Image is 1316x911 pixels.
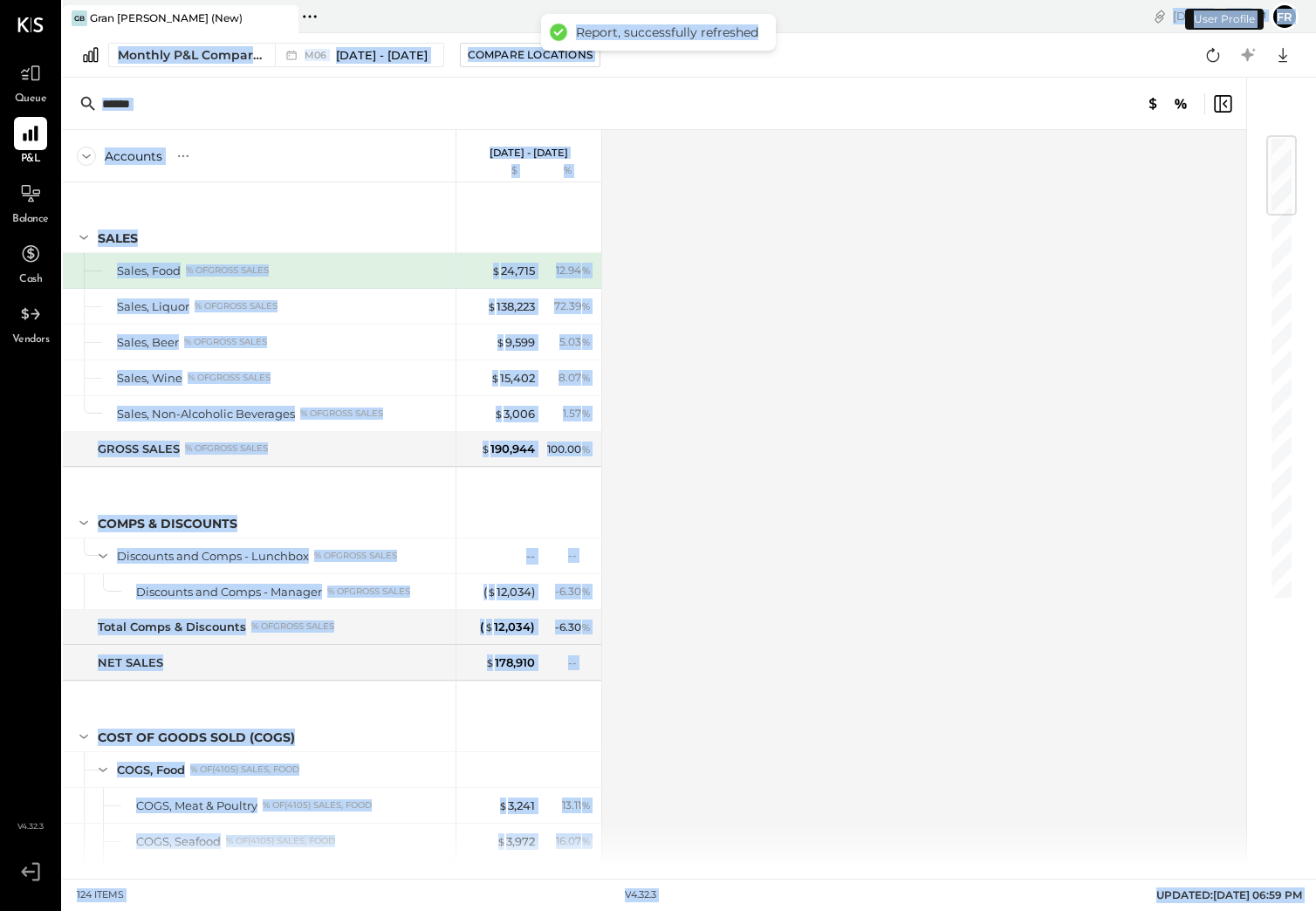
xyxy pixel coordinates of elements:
span: % [581,798,591,812]
span: Queue [15,92,47,107]
div: COST OF GOODS SOLD (COGS) [98,729,295,746]
div: Total Comps & Discounts [98,619,246,635]
div: $ [465,164,535,178]
div: Sales, Wine [117,370,182,387]
span: Balance [12,212,49,228]
div: Sales, Food [117,263,181,279]
span: [DATE] - [DATE] [336,47,428,64]
span: $ [496,335,505,349]
a: Queue [1,57,60,107]
div: -- [568,548,591,563]
div: GB [72,10,87,26]
div: -- [526,548,535,565]
div: 124 items [77,888,124,902]
button: Monthly P&L Comparison M06[DATE] - [DATE] [108,43,444,67]
div: Discounts and Comps - Manager [136,584,322,600]
div: 13.11 [562,798,591,813]
span: $ [481,442,490,455]
div: - 6.30 [555,620,591,635]
span: % [581,620,591,634]
div: 138,223 [487,298,535,315]
span: % [581,442,591,455]
div: COGS, Seafood [136,833,221,850]
div: SALES [98,229,138,247]
div: 3,241 [498,798,535,814]
div: 3,972 [497,833,535,850]
span: P&L [21,152,41,168]
div: 5.03 [559,334,591,350]
div: % of GROSS SALES [184,336,267,348]
span: % [581,334,591,348]
div: ( 12,034 ) [483,584,535,600]
div: % of GROSS SALES [300,408,383,420]
div: % of (4105) Sales, Food [263,799,372,812]
div: Comps & Discounts [98,515,237,532]
div: % of (4105) Sales, Food [226,835,335,847]
span: $ [487,585,497,599]
div: % of GROSS SALES [186,264,269,277]
div: copy link [1151,7,1169,25]
div: 178,910 [485,654,535,671]
div: 12.94 [556,263,591,278]
a: Cash [1,237,60,288]
span: UPDATED: [DATE] 06:59 PM [1156,888,1302,901]
div: % of GROSS SALES [251,620,334,633]
div: 15,402 [490,370,535,387]
div: % [539,164,596,178]
span: $ [490,371,500,385]
div: v 4.32.3 [625,888,656,902]
span: % [581,833,591,847]
div: Accounts [105,147,162,165]
div: Compare Locations [468,47,593,62]
div: % of GROSS SALES [188,372,271,384]
span: $ [497,834,506,848]
span: % [581,263,591,277]
div: Sales, Liquor [117,298,189,315]
div: % of GROSS SALES [314,550,397,562]
div: Sales, Non-Alcoholic Beverages [117,406,295,422]
span: $ [484,620,494,634]
span: Cash [19,272,42,288]
button: Compare Locations [460,43,600,67]
p: [DATE] - [DATE] [490,147,568,159]
span: % [581,406,591,420]
button: Fr [1271,3,1299,31]
a: Vendors [1,298,60,348]
span: $ [485,655,495,669]
div: -- [568,655,591,670]
div: % of GROSS SALES [185,442,268,455]
div: 3,006 [494,406,535,422]
div: - 6.30 [555,584,591,599]
div: Discounts and Comps - Lunchbox [117,548,309,565]
div: NET SALES [98,654,163,671]
div: User Profile [1185,9,1264,30]
a: Balance [1,177,60,228]
div: Monthly P&L Comparison [118,46,264,64]
div: ( 12,034 ) [480,619,535,635]
span: $ [491,264,501,277]
div: % of (4105) Sales, Food [190,764,299,776]
span: % [581,298,591,312]
div: 190,944 [481,441,535,457]
div: 72.39 [554,298,591,314]
div: 9,599 [496,334,535,351]
div: 16.07 [556,833,591,849]
span: % [581,584,591,598]
span: Vendors [12,332,50,348]
div: 24,715 [491,263,535,279]
div: GROSS SALES [98,441,180,457]
div: % of GROSS SALES [327,586,410,598]
div: COGS, Meat & Poultry [136,798,257,814]
div: Report, successfully refreshed [576,24,758,40]
div: % of GROSS SALES [195,300,278,312]
div: Sales, Beer [117,334,179,351]
span: % [581,370,591,384]
div: 100.00 [547,442,591,457]
span: M06 [305,51,332,60]
div: 8.07 [559,370,591,386]
span: $ [494,407,504,421]
span: $ [487,299,497,313]
div: 1.57 [563,406,591,421]
div: [DATE] [1173,8,1266,24]
div: COGS, Food [117,762,185,778]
